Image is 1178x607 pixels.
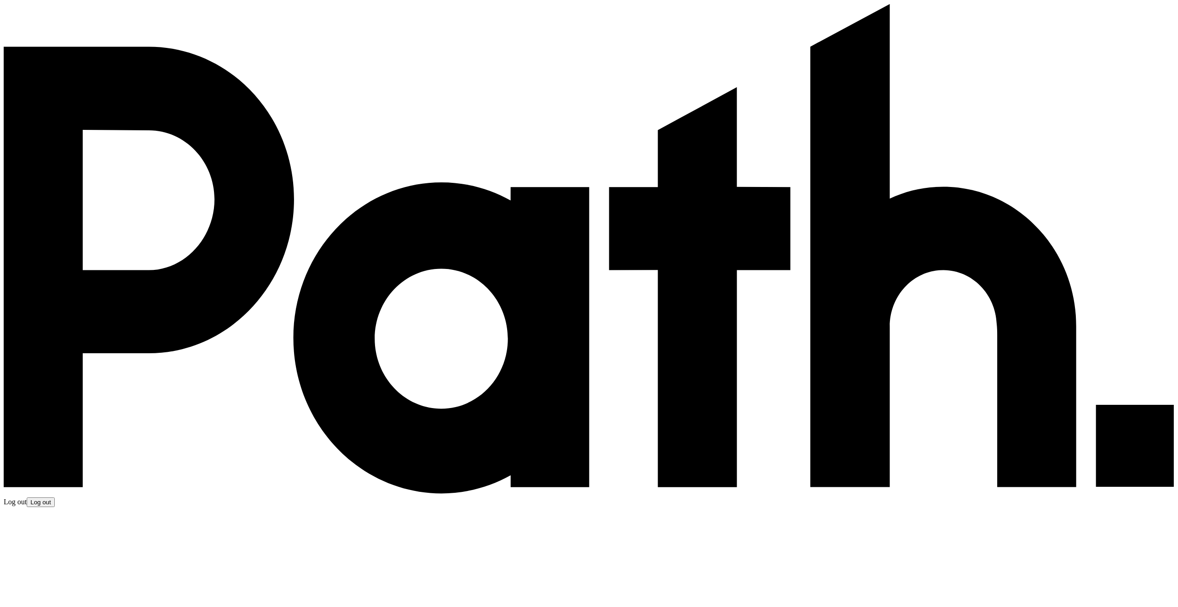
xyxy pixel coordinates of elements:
span: Log out [30,499,51,506]
a: Log out [4,498,27,506]
button: Log out [27,497,54,507]
a: log out [474,578,495,585]
h1: Path is no longer accepting new company signups [474,517,704,551]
